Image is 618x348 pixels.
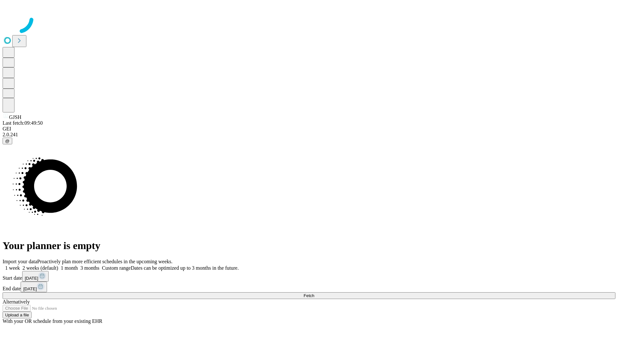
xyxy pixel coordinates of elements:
[3,126,615,132] div: GEI
[5,265,20,271] span: 1 week
[21,282,47,292] button: [DATE]
[22,271,49,282] button: [DATE]
[5,139,10,143] span: @
[3,259,37,264] span: Import your data
[80,265,99,271] span: 3 months
[9,114,21,120] span: GJSH
[131,265,239,271] span: Dates can be optimized up to 3 months in the future.
[3,132,615,138] div: 2.0.241
[3,292,615,299] button: Fetch
[102,265,131,271] span: Custom range
[3,312,32,318] button: Upload a file
[3,282,615,292] div: End date
[61,265,78,271] span: 1 month
[304,293,314,298] span: Fetch
[3,120,43,126] span: Last fetch: 09:49:50
[23,286,37,291] span: [DATE]
[37,259,173,264] span: Proactively plan more efficient schedules in the upcoming weeks.
[3,271,615,282] div: Start date
[25,276,38,281] span: [DATE]
[3,138,12,144] button: @
[3,240,615,252] h1: Your planner is empty
[23,265,58,271] span: 2 weeks (default)
[3,318,102,324] span: With your OR schedule from your existing EHR
[3,299,30,304] span: Alternatively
